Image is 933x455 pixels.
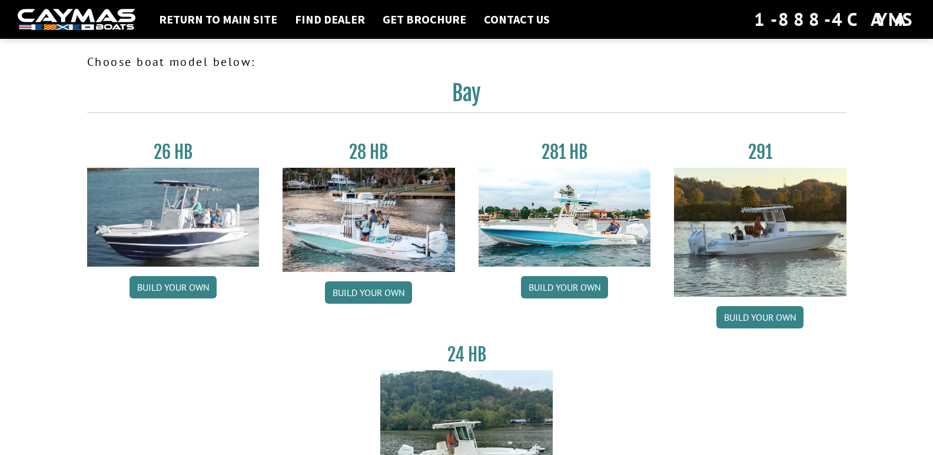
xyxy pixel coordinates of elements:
[674,141,846,163] h3: 291
[87,53,846,71] p: Choose boat model below:
[478,12,556,27] a: Contact Us
[283,168,455,272] img: 28_hb_thumbnail_for_caymas_connect.jpg
[380,344,553,366] h3: 24 HB
[283,141,455,163] h3: 28 HB
[18,9,135,31] img: white-logo-c9c8dbefe5ff5ceceb0f0178aa75bf4bb51f6bca0971e226c86eb53dfe498488.png
[754,6,915,32] div: 1-888-4CAYMAS
[479,141,651,163] h3: 281 HB
[674,168,846,297] img: 291_Thumbnail.jpg
[377,12,472,27] a: Get Brochure
[87,168,260,267] img: 26_new_photo_resized.jpg
[716,306,803,328] a: Build your own
[87,141,260,163] h3: 26 HB
[289,12,371,27] a: Find Dealer
[87,80,846,113] h2: Bay
[521,276,608,298] a: Build your own
[325,281,412,304] a: Build your own
[153,12,283,27] a: Return to main site
[479,168,651,267] img: 28-hb-twin.jpg
[130,276,217,298] a: Build your own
